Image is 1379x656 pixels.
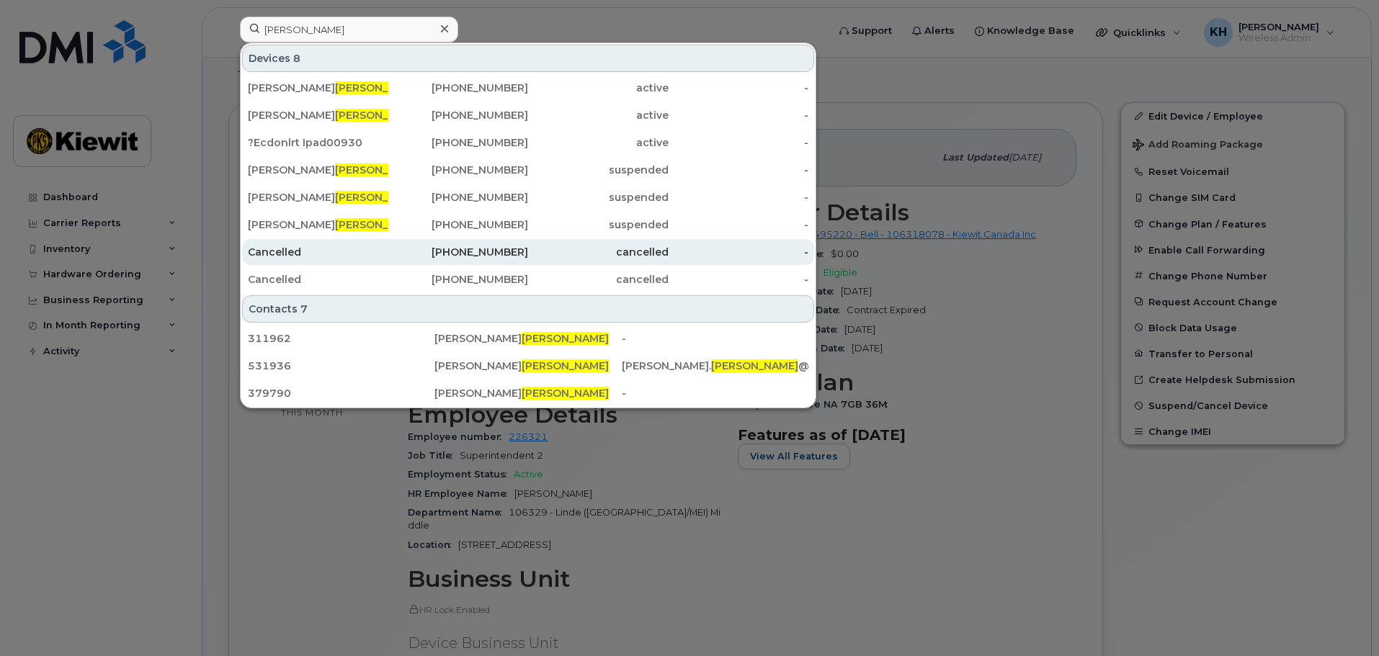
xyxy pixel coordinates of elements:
[388,217,529,232] div: [PHONE_NUMBER]
[669,245,809,259] div: -
[528,135,669,150] div: active
[522,359,609,372] span: [PERSON_NAME]
[528,245,669,259] div: cancelled
[528,81,669,95] div: active
[248,386,434,400] div: 379790
[248,190,388,205] div: [PERSON_NAME]
[248,331,434,346] div: 311962
[242,295,814,323] div: Contacts
[293,51,300,66] span: 8
[242,45,814,72] div: Devices
[388,245,529,259] div: [PHONE_NUMBER]
[242,380,814,406] a: 379790[PERSON_NAME][PERSON_NAME]-
[711,359,798,372] span: [PERSON_NAME]
[528,108,669,122] div: active
[242,353,814,379] a: 531936[PERSON_NAME][PERSON_NAME][PERSON_NAME].[PERSON_NAME]@[PERSON_NAME][DOMAIN_NAME]
[388,190,529,205] div: [PHONE_NUMBER]
[242,157,814,183] a: [PERSON_NAME][PERSON_NAME][PHONE_NUMBER]suspended-
[248,245,388,259] div: Cancelled
[388,163,529,177] div: [PHONE_NUMBER]
[522,387,609,400] span: [PERSON_NAME]
[669,108,809,122] div: -
[622,359,808,373] div: [PERSON_NAME]. @[PERSON_NAME][DOMAIN_NAME]
[434,359,621,373] div: [PERSON_NAME]
[242,239,814,265] a: Cancelled[PHONE_NUMBER]cancelled-
[335,191,422,204] span: [PERSON_NAME]
[669,135,809,150] div: -
[669,190,809,205] div: -
[335,163,422,176] span: [PERSON_NAME]
[1316,593,1368,645] iframe: Messenger Launcher
[248,163,388,177] div: [PERSON_NAME]
[669,81,809,95] div: -
[669,217,809,232] div: -
[528,163,669,177] div: suspended
[248,108,388,122] div: [PERSON_NAME]
[335,81,422,94] span: [PERSON_NAME]
[434,331,621,346] div: [PERSON_NAME]
[242,184,814,210] a: [PERSON_NAME][PERSON_NAME][PHONE_NUMBER]suspended-
[300,302,308,316] span: 7
[242,212,814,238] a: [PERSON_NAME][PERSON_NAME][PHONE_NUMBER]suspended-
[528,217,669,232] div: suspended
[242,102,814,128] a: [PERSON_NAME][PERSON_NAME][PHONE_NUMBER]active-
[242,325,814,351] a: 311962[PERSON_NAME][PERSON_NAME]-
[240,17,458,42] input: Find something...
[388,108,529,122] div: [PHONE_NUMBER]
[669,272,809,287] div: -
[528,272,669,287] div: cancelled
[388,135,529,150] div: [PHONE_NUMBER]
[248,135,388,150] div: ?Ecdonlrt Ipad00930
[335,218,422,231] span: [PERSON_NAME]
[528,190,669,205] div: suspended
[242,266,814,292] a: Cancelled[PHONE_NUMBER]cancelled-
[242,75,814,101] a: [PERSON_NAME][PERSON_NAME][PHONE_NUMBER]active-
[248,272,388,287] div: Cancelled
[388,81,529,95] div: [PHONE_NUMBER]
[434,386,621,400] div: [PERSON_NAME]
[388,272,529,287] div: [PHONE_NUMBER]
[248,81,388,95] div: [PERSON_NAME]
[335,109,422,122] span: [PERSON_NAME]
[248,359,434,373] div: 531936
[242,130,814,156] a: ?Ecdonlrt Ipad00930[PHONE_NUMBER]active-
[522,332,609,345] span: [PERSON_NAME]
[248,217,388,232] div: [PERSON_NAME]
[669,163,809,177] div: -
[622,331,808,346] div: -
[622,386,808,400] div: -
